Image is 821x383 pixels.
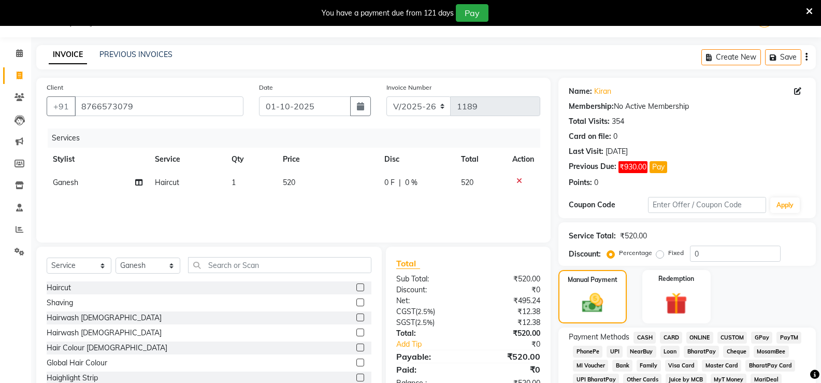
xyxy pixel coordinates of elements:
[388,339,482,350] a: Add Tip
[606,146,628,157] div: [DATE]
[658,290,694,317] img: _gift.svg
[232,178,236,187] span: 1
[637,360,661,372] span: Family
[619,248,652,258] label: Percentage
[612,116,624,127] div: 354
[47,148,149,171] th: Stylist
[388,274,468,285] div: Sub Total:
[468,274,548,285] div: ₹520.00
[388,285,468,295] div: Discount:
[569,249,601,260] div: Discount:
[378,148,455,171] th: Disc
[388,295,468,306] div: Net:
[384,177,395,188] span: 0 F
[482,339,548,350] div: ₹0
[149,148,225,171] th: Service
[47,282,71,293] div: Haircut
[575,291,610,315] img: _cash.svg
[594,177,598,188] div: 0
[225,148,277,171] th: Qty
[765,49,801,65] button: Save
[396,258,420,269] span: Total
[47,328,162,338] div: Hairwash [DEMOGRAPHIC_DATA]
[53,178,78,187] span: Ganesh
[569,116,610,127] div: Total Visits:
[754,346,789,358] span: MosamBee
[388,328,468,339] div: Total:
[155,178,179,187] span: Haircut
[47,297,73,308] div: Shaving
[506,148,540,171] th: Action
[569,177,592,188] div: Points:
[569,101,614,112] div: Membership:
[396,318,415,327] span: SGST
[49,46,87,64] a: INVOICE
[75,96,243,116] input: Search by Name/Mobile/Email/Code
[633,332,656,344] span: CASH
[468,317,548,328] div: ₹12.38
[417,318,433,327] span: 2.5%
[686,332,713,344] span: ONLINE
[468,328,548,339] div: ₹520.00
[618,161,647,173] span: ₹930.00
[573,360,608,372] span: MI Voucher
[569,146,603,157] div: Last Visit:
[776,332,801,344] span: PayTM
[665,360,698,372] span: Visa Card
[468,295,548,306] div: ₹495.24
[770,197,800,213] button: Apply
[569,101,805,112] div: No Active Membership
[47,358,107,368] div: Global Hair Colour
[568,275,617,285] label: Manual Payment
[751,332,772,344] span: GPay
[569,231,616,242] div: Service Total:
[612,360,632,372] span: Bank
[455,148,506,171] th: Total
[47,313,162,323] div: Hairwash [DEMOGRAPHIC_DATA]
[283,178,295,187] span: 520
[594,86,611,97] a: Kiran
[648,197,766,213] input: Enter Offer / Coupon Code
[48,129,548,148] div: Services
[396,307,415,316] span: CGST
[277,148,379,171] th: Price
[47,343,167,353] div: Hair Colour [DEMOGRAPHIC_DATA]
[658,274,694,283] label: Redemption
[701,49,761,65] button: Create New
[717,332,747,344] span: CUSTOM
[188,257,371,273] input: Search or Scan
[99,50,172,59] a: PREVIOUS INVOICES
[388,363,468,376] div: Paid:
[399,177,401,188] span: |
[468,285,548,295] div: ₹0
[569,200,647,210] div: Coupon Code
[613,131,617,142] div: 0
[388,317,468,328] div: ( )
[405,177,417,188] span: 0 %
[388,350,468,363] div: Payable:
[259,83,273,92] label: Date
[468,350,548,363] div: ₹520.00
[668,248,684,258] label: Fixed
[388,306,468,317] div: ( )
[468,363,548,376] div: ₹0
[573,346,602,358] span: PhonePe
[620,231,647,242] div: ₹520.00
[468,306,548,317] div: ₹12.38
[569,86,592,97] div: Name:
[569,332,629,343] span: Payment Methods
[607,346,623,358] span: UPI
[627,346,656,358] span: NearBuy
[456,4,488,22] button: Pay
[569,161,616,173] div: Previous Due:
[569,131,611,142] div: Card on file:
[745,360,795,372] span: BharatPay Card
[660,332,682,344] span: CARD
[322,8,454,19] div: You have a payment due from 121 days
[723,346,750,358] span: Cheque
[47,83,63,92] label: Client
[386,83,431,92] label: Invoice Number
[417,307,433,316] span: 2.5%
[47,96,76,116] button: +91
[684,346,719,358] span: BharatPay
